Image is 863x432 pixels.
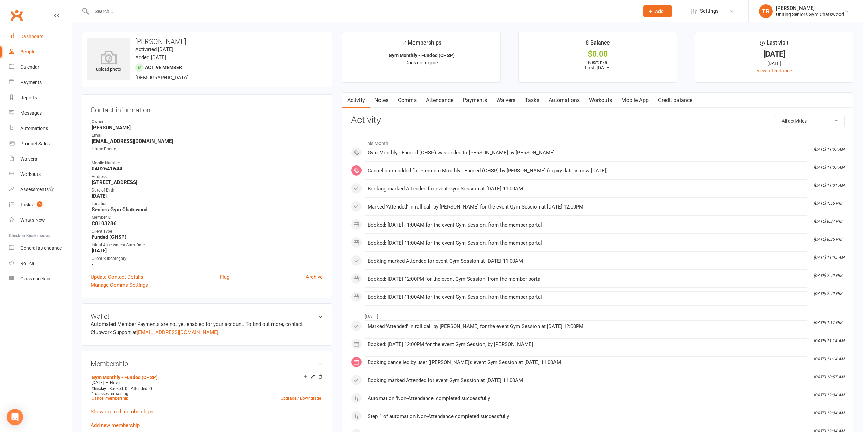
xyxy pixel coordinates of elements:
[92,132,323,139] div: Email
[20,34,44,39] div: Dashboard
[700,3,719,19] span: Settings
[91,321,303,335] no-payment-system: Automated Member Payments are not yet enabled for your account. To find out more, contact Clubwor...
[421,93,458,108] a: Attendance
[20,141,50,146] div: Product Sales
[92,160,323,166] div: Mobile Number
[655,9,664,14] span: Add
[20,80,42,85] div: Payments
[9,182,72,197] a: Assessments
[9,75,72,90] a: Payments
[351,115,845,126] h3: Activity
[92,396,128,401] a: Cancel membership
[92,248,323,254] strong: [DATE]
[368,342,804,347] div: Booked: [DATE] 12:00PM for the event Gym Session, by [PERSON_NAME]
[9,197,72,213] a: Tasks 6
[91,273,143,281] a: Update Contact Details
[92,146,323,152] div: Home Phone
[137,329,218,335] a: [EMAIL_ADDRESS][DOMAIN_NAME]
[109,386,127,391] span: Booked: 0
[92,242,323,248] div: Initial Assessment Start Date
[92,152,323,158] strong: -
[9,90,72,105] a: Reports
[91,103,323,114] h3: Contact information
[92,391,128,396] span: 1 classes remaining
[402,38,441,51] div: Memberships
[87,38,326,45] h3: [PERSON_NAME]
[368,414,804,419] div: Step 1 of automation Non-Attendance completed successfully
[92,206,323,213] strong: Seniors Gym Chatswood
[814,320,842,325] i: [DATE] 1:17 PM
[90,380,323,385] div: —
[368,150,804,156] div: Gym Monthly - Funded (CHSP) was added to [PERSON_NAME] by [PERSON_NAME]
[92,234,323,240] strong: Funded (CHSP)
[759,4,773,18] div: TR
[368,222,804,228] div: Booked: [DATE] 11:00AM for the event Gym Session, from the member portal
[92,375,158,380] a: Gym Monthly - Funded (CHSP)
[643,5,672,17] button: Add
[20,95,37,100] div: Reports
[617,93,653,108] a: Mobile App
[92,193,323,199] strong: [DATE]
[814,291,842,296] i: [DATE] 7:42 PM
[520,93,544,108] a: Tasks
[9,151,72,167] a: Waivers
[20,110,42,116] div: Messages
[20,171,41,177] div: Workouts
[9,105,72,121] a: Messages
[91,281,148,289] a: Manage Comms Settings
[20,187,54,192] div: Assessments
[281,396,321,401] a: Upgrade / Downgrade
[8,7,25,24] a: Clubworx
[92,179,323,185] strong: [STREET_ADDRESS]
[92,201,323,207] div: Location
[9,213,72,228] a: What's New
[135,46,173,52] time: Activated [DATE]
[757,68,792,73] a: view attendance
[92,228,323,235] div: Client Type
[90,386,108,391] div: day
[20,202,33,207] div: Tasks
[351,136,845,147] li: This Month
[90,6,634,16] input: Search...
[814,219,842,224] i: [DATE] 8:37 PM
[814,356,844,361] i: [DATE] 11:14 AM
[9,256,72,271] a: Roll call
[653,93,697,108] a: Credit balance
[492,93,520,108] a: Waivers
[20,245,62,251] div: General attendance
[7,409,23,425] div: Open Intercom Messenger
[91,422,140,428] a: Add new membership
[220,273,229,281] a: Flag
[368,360,804,365] div: Booking cancelled by user ([PERSON_NAME]): event Gym Session at [DATE] 11:00AM
[9,167,72,182] a: Workouts
[92,380,104,385] span: [DATE]
[135,74,189,81] span: [DEMOGRAPHIC_DATA]
[814,273,842,278] i: [DATE] 7:42 PM
[393,93,421,108] a: Comms
[368,168,804,174] div: Cancellation added for Premium Monthly - Funded (CHSP) by [PERSON_NAME] (expiry date is now [DATE])
[91,360,323,367] h3: Membership
[92,220,323,227] strong: C0103286
[370,93,393,108] a: Notes
[20,276,50,281] div: Class check-in
[20,156,37,162] div: Waivers
[814,393,844,397] i: [DATE] 12:04 AM
[368,204,804,210] div: Marked 'Attended' in roll call by [PERSON_NAME] for the event Gym Session at [DATE] 12:00PM
[405,60,438,65] span: Does not expire
[584,93,617,108] a: Workouts
[368,240,804,246] div: Booked: [DATE] 11:00AM for the event Gym Session, from the member portal
[20,49,36,54] div: People
[814,255,844,260] i: [DATE] 11:05 AM
[368,378,804,383] div: Booking marked Attended for event Gym Session at [DATE] 11:00AM
[351,309,845,320] li: [DATE]
[814,183,844,188] i: [DATE] 11:01 AM
[368,186,804,192] div: Booking marked Attended for event Gym Session at [DATE] 11:00AM
[9,60,72,75] a: Calendar
[368,258,804,264] div: Booking marked Attended for event Gym Session at [DATE] 11:00AM
[368,276,804,282] div: Booked: [DATE] 12:00PM for the event Gym Session, from the member portal
[145,65,182,70] span: Active member
[9,121,72,136] a: Automations
[342,93,370,108] a: Activity
[92,124,323,131] strong: [PERSON_NAME]
[544,93,584,108] a: Automations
